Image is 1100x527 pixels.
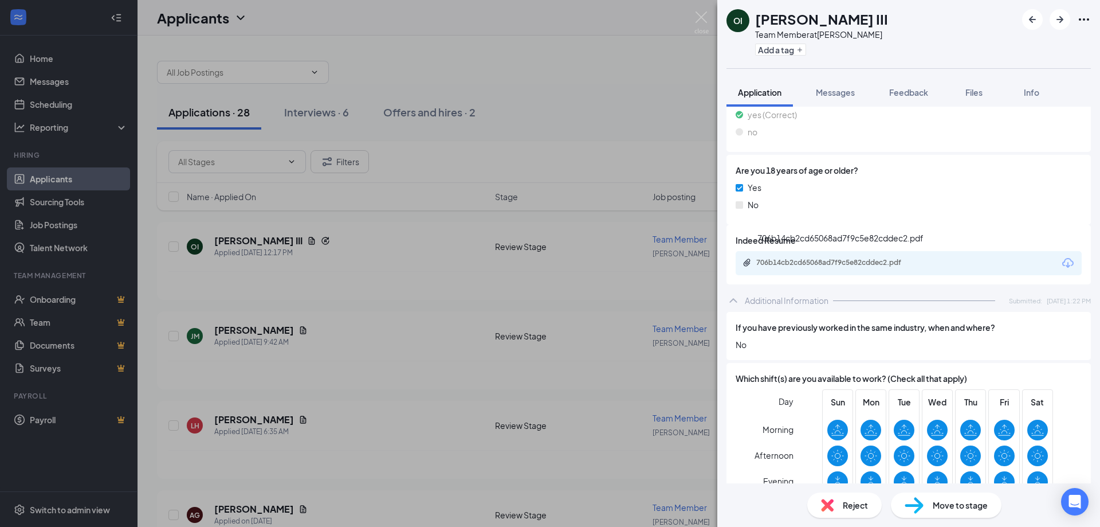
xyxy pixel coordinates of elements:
[1061,256,1075,270] svg: Download
[927,396,948,408] span: Wed
[1009,296,1042,306] span: Submitted:
[1027,396,1048,408] span: Sat
[736,234,796,247] span: Indeed Resume
[889,87,928,97] span: Feedback
[748,198,759,211] span: No
[1061,488,1089,516] div: Open Intercom Messenger
[748,126,757,138] span: no
[738,87,781,97] span: Application
[757,232,924,244] div: 706b14cb2cd65068ad7f9c5e82cddec2.pdf
[733,15,742,26] div: OI
[755,44,806,56] button: PlusAdd a tag
[736,321,995,334] span: If you have previously worked in the same industry, when and where?
[755,9,888,29] h1: [PERSON_NAME] III
[894,396,914,408] span: Tue
[742,258,752,267] svg: Paperclip
[960,396,981,408] span: Thu
[736,372,967,385] span: Which shift(s) are you available to work? (Check all that apply)
[1022,9,1043,30] button: ArrowLeftNew
[796,46,803,53] svg: Plus
[755,445,793,466] span: Afternoon
[827,396,848,408] span: Sun
[1053,13,1067,26] svg: ArrowRight
[748,181,761,194] span: Yes
[843,499,868,512] span: Reject
[1077,13,1091,26] svg: Ellipses
[745,295,828,306] div: Additional Information
[742,258,928,269] a: Paperclip706b14cb2cd65068ad7f9c5e82cddec2.pdf
[1050,9,1070,30] button: ArrowRight
[755,29,888,40] div: Team Member at [PERSON_NAME]
[736,164,858,177] span: Are you 18 years of age or older?
[736,338,1082,351] span: No
[756,258,917,267] div: 706b14cb2cd65068ad7f9c5e82cddec2.pdf
[933,499,988,512] span: Move to stage
[763,471,793,491] span: Evening
[861,396,881,408] span: Mon
[1024,87,1039,97] span: Info
[1026,13,1039,26] svg: ArrowLeftNew
[816,87,855,97] span: Messages
[965,87,983,97] span: Files
[748,108,797,121] span: yes (Correct)
[779,395,793,408] span: Day
[726,294,740,307] svg: ChevronUp
[1047,296,1091,306] span: [DATE] 1:22 PM
[763,419,793,440] span: Morning
[994,396,1015,408] span: Fri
